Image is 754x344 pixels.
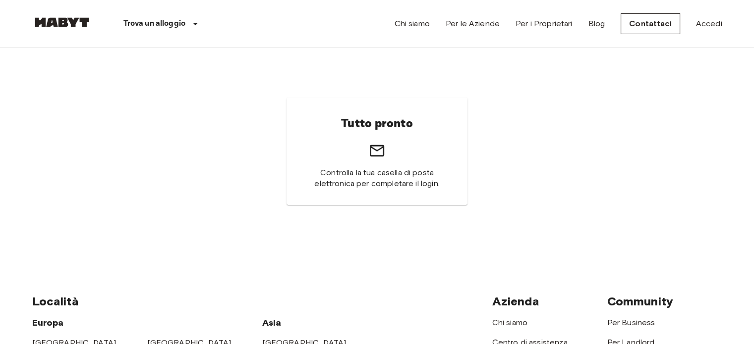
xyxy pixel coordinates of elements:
span: Asia [262,317,282,328]
span: Europa [32,317,64,328]
h6: Tutto pronto [341,113,413,134]
a: Chi siamo [394,18,429,30]
a: Contattaci [621,13,680,34]
span: Controlla la tua casella di posta elettronica per completare il login. [310,167,444,189]
a: Accedi [696,18,722,30]
span: Community [607,294,673,308]
p: Trova un alloggio [123,18,186,30]
span: Azienda [492,294,539,308]
a: Blog [588,18,605,30]
a: Per le Aziende [446,18,500,30]
a: Per i Proprietari [516,18,573,30]
a: Chi siamo [492,318,527,327]
img: Habyt [32,17,92,27]
span: Località [32,294,79,308]
a: Per Business [607,318,655,327]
